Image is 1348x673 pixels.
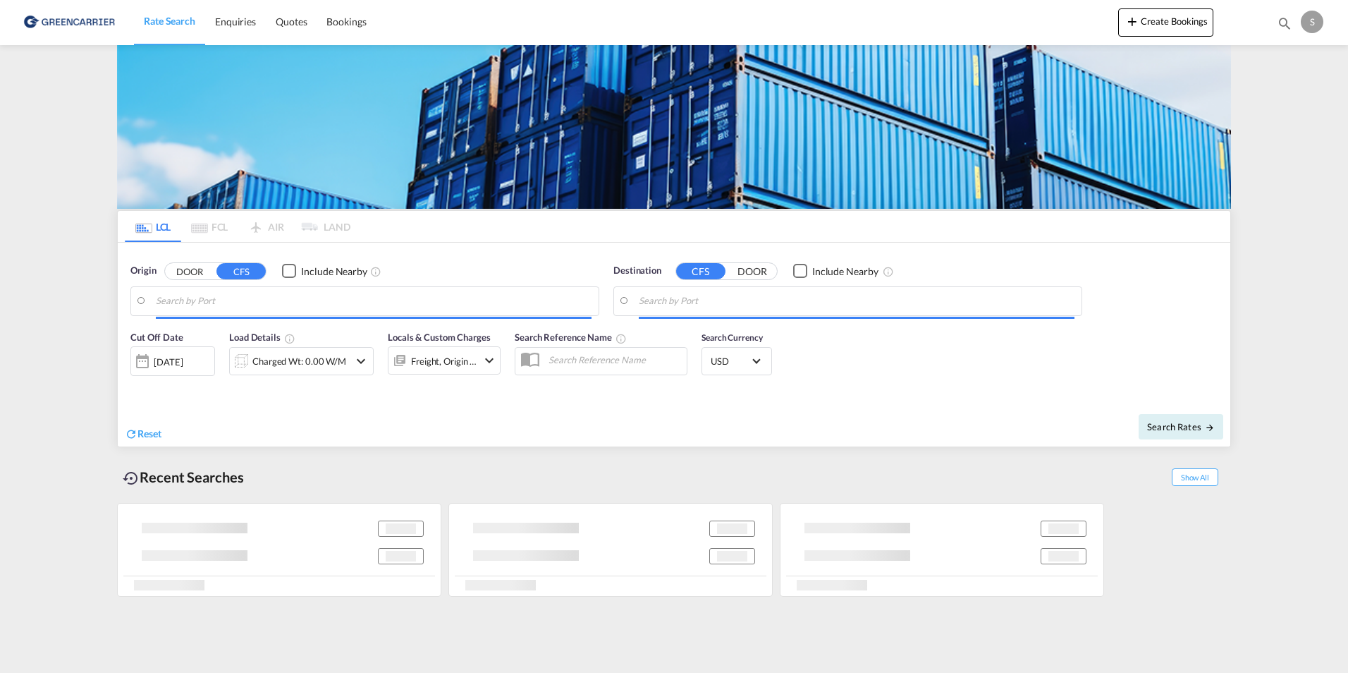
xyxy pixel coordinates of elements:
[481,352,498,369] md-icon: icon-chevron-down
[21,6,116,38] img: b0b18ec08afe11efb1d4932555f5f09d.png
[1118,8,1213,37] button: icon-plus 400-fgCreate Bookings
[117,461,250,493] div: Recent Searches
[388,346,501,375] div: Freight Origin Destinationicon-chevron-down
[411,351,477,371] div: Freight Origin Destination
[130,332,183,343] span: Cut Off Date
[326,16,366,28] span: Bookings
[812,265,878,279] div: Include Nearby
[216,263,266,279] button: CFS
[515,332,627,343] span: Search Reference Name
[1124,13,1141,30] md-icon: icon-plus 400-fg
[125,211,350,242] md-pagination-wrapper: Use the left and right arrow keys to navigate between tabs
[1139,414,1223,439] button: Search Ratesicon-arrow-right
[1301,11,1323,33] div: S
[1147,421,1215,432] span: Search Rates
[639,291,1074,312] input: Search by Port
[615,333,627,344] md-icon: Your search will be saved by the below given name
[1277,16,1292,37] div: icon-magnify
[282,264,367,279] md-checkbox: Checkbox No Ink
[130,375,141,394] md-datepicker: Select
[709,351,764,371] md-select: Select Currency: $ USDUnited States Dollar
[156,291,592,312] input: Search by Port
[125,428,137,440] md-icon: icon-refresh
[388,332,491,343] span: Locals & Custom Charges
[165,263,214,279] button: DOOR
[676,263,725,279] button: CFS
[370,266,381,277] md-icon: Unchecked: Ignores neighbouring ports when fetching rates.Checked : Includes neighbouring ports w...
[125,427,161,442] div: icon-refreshReset
[1205,423,1215,432] md-icon: icon-arrow-right
[284,333,295,344] md-icon: Chargeable Weight
[229,332,295,343] span: Load Details
[215,16,256,28] span: Enquiries
[123,470,140,487] md-icon: icon-backup-restore
[353,353,369,370] md-icon: icon-chevron-down
[1277,16,1292,31] md-icon: icon-magnify
[301,265,367,279] div: Include Nearby
[252,351,346,371] div: Charged Wt: 0.00 W/M
[701,332,763,343] span: Search Currency
[728,263,777,279] button: DOOR
[793,264,878,279] md-checkbox: Checkbox No Ink
[125,211,181,242] md-tab-item: LCL
[276,16,307,28] span: Quotes
[130,264,156,278] span: Origin
[613,264,661,278] span: Destination
[144,15,195,27] span: Rate Search
[137,428,161,439] span: Reset
[229,347,374,375] div: Charged Wt: 0.00 W/Micon-chevron-down
[117,45,1231,209] img: GreenCarrierFCL_LCL.png
[154,356,183,368] div: [DATE]
[883,266,894,277] md-icon: Unchecked: Ignores neighbouring ports when fetching rates.Checked : Includes neighbouring ports w...
[130,346,215,376] div: [DATE]
[541,349,687,370] input: Search Reference Name
[1172,468,1218,486] span: Show All
[118,243,1230,447] div: Origin DOOR CFS Checkbox No InkUnchecked: Ignores neighbouring ports when fetching rates.Checked ...
[711,355,750,368] span: USD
